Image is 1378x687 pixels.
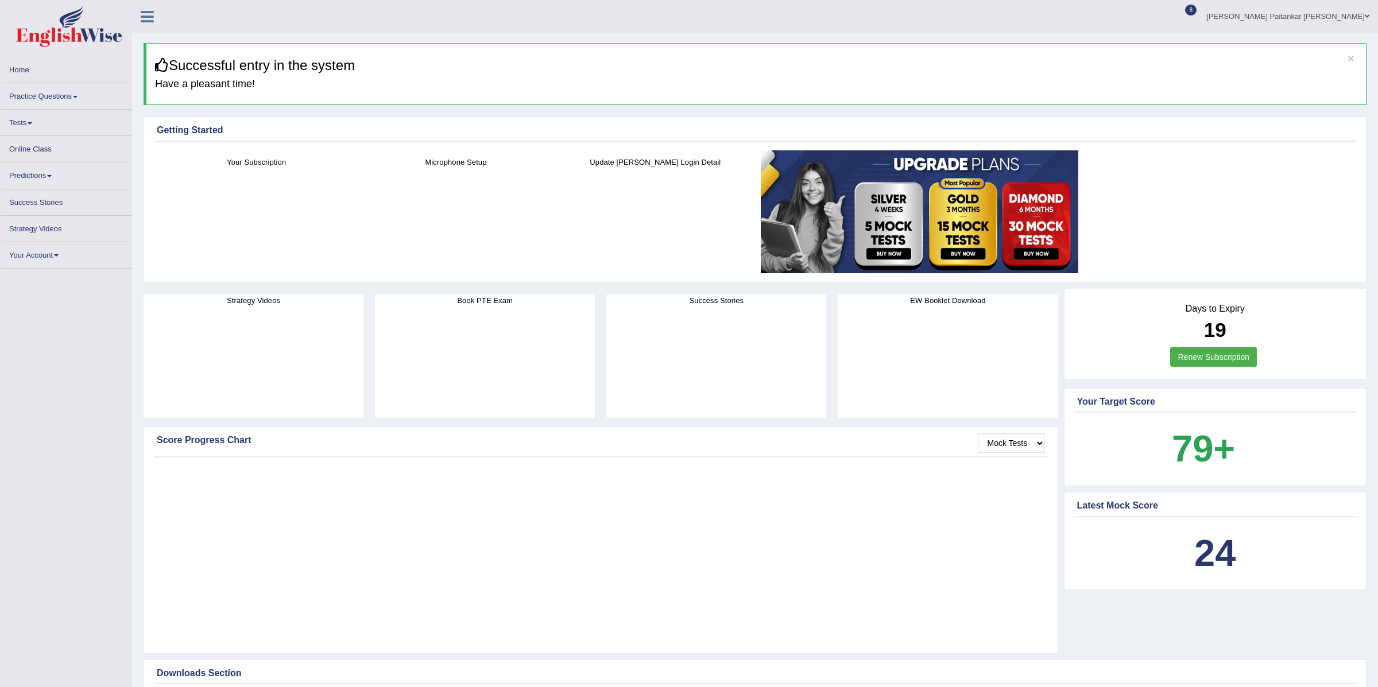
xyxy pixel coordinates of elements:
[1,242,131,265] a: Your Account
[162,156,350,168] h4: Your Subscription
[375,294,595,306] h4: Book PTE Exam
[761,150,1078,273] img: small5.jpg
[1,216,131,238] a: Strategy Videos
[606,294,826,306] h4: Success Stories
[562,156,749,168] h4: Update [PERSON_NAME] Login Detail
[144,294,363,306] h4: Strategy Videos
[1,83,131,106] a: Practice Questions
[1,136,131,158] a: Online Class
[1,189,131,212] a: Success Stories
[1,162,131,185] a: Predictions
[838,294,1058,306] h4: EW Booklet Download
[1348,52,1354,64] button: ×
[1,110,131,132] a: Tests
[1077,304,1354,314] h4: Days to Expiry
[1,57,131,79] a: Home
[1172,428,1235,469] b: 79+
[157,433,1045,447] div: Score Progress Chart
[157,123,1353,137] div: Getting Started
[1185,5,1197,15] span: 8
[155,79,1357,90] h4: Have a pleasant time!
[362,156,549,168] h4: Microphone Setup
[155,58,1357,73] h3: Successful entry in the system
[157,666,1353,680] div: Downloads Section
[1204,319,1226,341] b: 19
[1077,395,1354,409] div: Your Target Score
[1194,532,1236,574] b: 24
[1170,347,1257,367] a: Renew Subscription
[1077,499,1354,513] div: Latest Mock Score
